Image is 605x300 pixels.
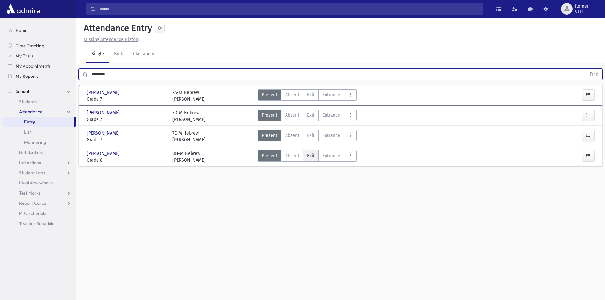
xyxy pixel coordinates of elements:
[87,137,166,143] span: Grade 7
[3,188,76,198] a: Test Marks
[3,25,76,36] a: Home
[3,137,76,147] a: Monitoring
[3,218,76,229] a: Teacher Schedule
[19,210,46,216] span: PTC Schedule
[322,152,340,159] span: Entrance
[109,45,128,63] a: Bulk
[575,4,588,9] span: flerner
[322,112,340,118] span: Entrance
[307,91,314,98] span: Exit
[84,37,139,42] u: Missing Attendance History
[3,127,76,137] a: List
[87,116,166,123] span: Grade 7
[3,198,76,208] a: Report Cards
[19,190,41,196] span: Test Marks
[16,28,28,33] span: Home
[3,157,76,168] a: Infractions
[87,89,121,96] span: [PERSON_NAME]
[3,86,76,97] a: School
[87,96,166,103] span: Grade 7
[258,130,357,143] div: AttTypes
[172,89,205,103] div: 7A-M Hebrew [PERSON_NAME]
[24,129,31,135] span: List
[258,89,357,103] div: AttTypes
[3,107,76,117] a: Attendance
[3,97,76,107] a: Students
[3,41,76,51] a: Time Tracking
[262,132,277,139] span: Present
[16,73,38,79] span: My Reports
[5,3,42,15] img: AdmirePro
[262,112,277,118] span: Present
[19,180,53,186] span: Meal Attendance
[258,150,357,163] div: AttTypes
[322,91,340,98] span: Entrance
[19,109,43,115] span: Attendance
[96,3,483,15] input: Search
[19,99,37,104] span: Students
[575,9,588,14] span: User
[3,178,76,188] a: Meal Attendance
[81,37,139,42] a: Missing Attendance History
[262,91,277,98] span: Present
[307,112,314,118] span: Exit
[16,53,33,59] span: My Tasks
[3,51,76,61] a: My Tasks
[3,61,76,71] a: My Appointments
[16,63,51,69] span: My Appointments
[172,130,205,143] div: 7E-M Hebrew [PERSON_NAME]
[285,152,299,159] span: Absent
[86,45,109,63] a: Single
[24,119,35,125] span: Entry
[19,170,45,176] span: Student Logs
[3,117,74,127] a: Entry
[87,157,166,163] span: Grade 8
[307,152,314,159] span: Exit
[128,45,159,63] a: Classroom
[87,150,121,157] span: [PERSON_NAME]
[172,150,205,163] div: 8H-M Hebrew [PERSON_NAME]
[19,221,55,226] span: Teacher Schedule
[3,168,76,178] a: Student Logs
[3,208,76,218] a: PTC Schedule
[322,132,340,139] span: Entrance
[3,147,76,157] a: Notifications
[81,23,152,34] h5: Attendance Entry
[172,110,205,123] div: 7D-M Hebrew [PERSON_NAME]
[285,112,299,118] span: Absent
[285,91,299,98] span: Absent
[19,160,41,165] span: Infractions
[87,110,121,116] span: [PERSON_NAME]
[285,132,299,139] span: Absent
[3,71,76,81] a: My Reports
[19,150,44,155] span: Notifications
[24,139,46,145] span: Monitoring
[19,200,46,206] span: Report Cards
[307,132,314,139] span: Exit
[586,69,602,80] button: Find
[262,152,277,159] span: Present
[16,89,29,94] span: School
[87,130,121,137] span: [PERSON_NAME]
[16,43,44,49] span: Time Tracking
[258,110,357,123] div: AttTypes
